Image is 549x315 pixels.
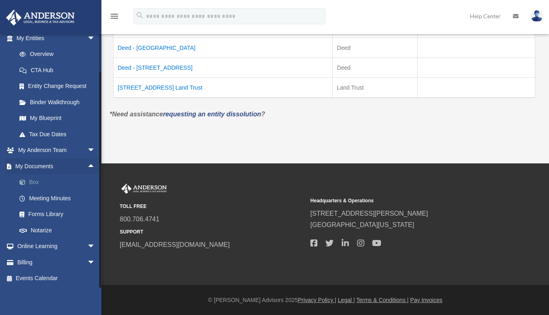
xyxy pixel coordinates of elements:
[110,14,119,21] a: menu
[114,78,333,98] td: [STREET_ADDRESS] Land Trust
[11,174,108,191] a: Box
[87,238,103,255] span: arrow_drop_down
[333,58,418,78] td: Deed
[163,111,261,118] a: requesting an entity dissolution
[6,142,108,159] a: My Anderson Teamarrow_drop_down
[114,58,333,78] td: Deed - [STREET_ADDRESS]
[11,78,103,94] a: Entity Change Request
[87,254,103,271] span: arrow_drop_down
[531,10,543,22] img: User Pic
[11,190,108,206] a: Meeting Minutes
[11,46,99,62] a: Overview
[120,184,168,194] img: Anderson Advisors Platinum Portal
[110,11,119,21] i: menu
[101,295,549,305] div: © [PERSON_NAME] Advisors 2025
[333,38,418,58] td: Deed
[6,158,108,174] a: My Documentsarrow_drop_up
[410,297,442,303] a: Pay Invoices
[87,30,103,47] span: arrow_drop_down
[11,94,103,110] a: Binder Walkthrough
[338,297,355,303] a: Legal |
[120,228,305,236] small: SUPPORT
[310,221,414,228] a: [GEOGRAPHIC_DATA][US_STATE]
[120,241,230,248] a: [EMAIL_ADDRESS][DOMAIN_NAME]
[11,126,103,142] a: Tax Due Dates
[114,38,333,58] td: Deed - [GEOGRAPHIC_DATA]
[87,158,103,175] span: arrow_drop_up
[6,30,103,46] a: My Entitiesarrow_drop_down
[356,297,409,303] a: Terms & Conditions |
[310,210,428,217] a: [STREET_ADDRESS][PERSON_NAME]
[4,10,77,26] img: Anderson Advisors Platinum Portal
[6,254,108,270] a: Billingarrow_drop_down
[136,11,144,20] i: search
[6,270,108,287] a: Events Calendar
[110,111,265,118] em: *Need assistance ?
[11,62,103,78] a: CTA Hub
[310,197,495,205] small: Headquarters & Operations
[120,202,305,211] small: TOLL FREE
[11,110,103,126] a: My Blueprint
[333,78,418,98] td: Land Trust
[87,142,103,159] span: arrow_drop_down
[11,206,108,223] a: Forms Library
[298,297,336,303] a: Privacy Policy |
[11,222,108,238] a: Notarize
[6,238,108,255] a: Online Learningarrow_drop_down
[120,216,159,223] a: 800.706.4741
